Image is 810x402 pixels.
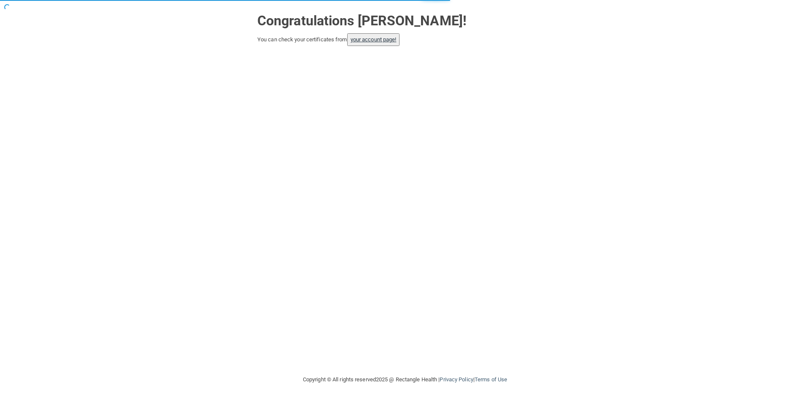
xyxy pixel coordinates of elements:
[251,366,559,393] div: Copyright © All rights reserved 2025 @ Rectangle Health | |
[440,376,473,383] a: Privacy Policy
[351,36,397,43] a: your account page!
[257,33,553,46] div: You can check your certificates from
[347,33,400,46] button: your account page!
[257,13,467,29] strong: Congratulations [PERSON_NAME]!
[475,376,507,383] a: Terms of Use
